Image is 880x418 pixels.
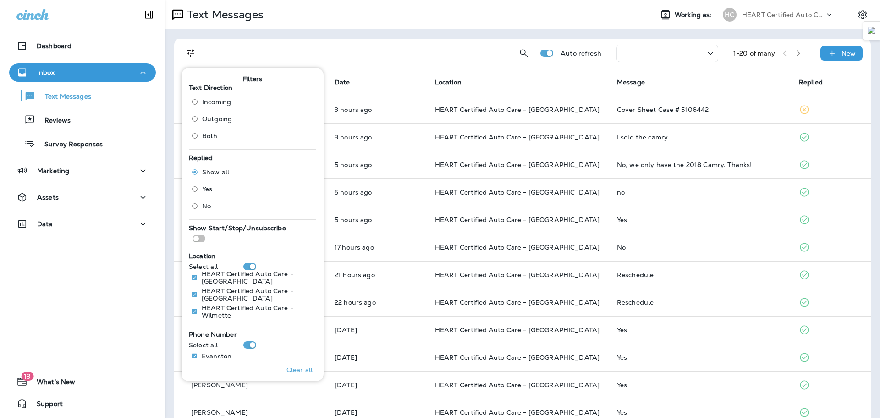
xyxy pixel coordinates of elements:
p: Data [37,220,53,228]
button: Survey Responses [9,134,156,153]
div: No [617,244,784,251]
button: Reviews [9,110,156,129]
button: Clear all [283,358,316,381]
span: Date [335,78,350,86]
span: HEART Certified Auto Care - [GEOGRAPHIC_DATA] [435,161,599,169]
span: Working as: [675,11,714,19]
span: No [202,202,211,210]
span: Show Start/Stop/Unsubscribe [189,224,286,232]
span: Text Direction [189,84,232,92]
p: Text Messages [183,8,264,22]
span: Both [202,132,218,139]
span: Filters [243,75,263,83]
span: Replied [189,154,213,162]
p: New [841,50,856,57]
p: HEART Certified Auto Care - Wilmette [202,304,309,319]
div: Yes [617,354,784,361]
p: Text Messages [36,93,91,101]
p: Select all [189,341,218,349]
p: Dashboard [37,42,71,50]
img: Detect Auto [868,27,876,35]
div: No, we only have the 2018 Camry. Thanks! [617,161,784,168]
div: Reschedule [617,271,784,279]
p: HEART Certified Auto Care [742,11,825,18]
div: Yes [617,326,784,334]
button: Inbox [9,63,156,82]
span: Phone Number [189,330,237,339]
p: Aug 22, 2025 10:54 AM [335,134,420,141]
p: Aug 21, 2025 03:50 PM [335,299,420,306]
p: Marketing [37,167,69,174]
span: Replied [799,78,823,86]
p: Aug 22, 2025 09:08 AM [335,216,420,223]
p: Select all [189,263,218,270]
div: I sold the camry [617,134,784,141]
span: Yes [202,185,212,193]
p: Aug 22, 2025 09:28 AM [335,161,420,168]
p: HEART Certified Auto Care - [GEOGRAPHIC_DATA] [202,287,309,302]
span: HEART Certified Auto Care - [GEOGRAPHIC_DATA] [435,216,599,224]
button: Dashboard [9,37,156,55]
p: Aug 21, 2025 10:30 AM [335,354,420,361]
div: Reschedule [617,299,784,306]
div: Cover Sheet Case # 5106442 [617,106,784,113]
span: HEART Certified Auto Care - [GEOGRAPHIC_DATA] [435,133,599,141]
p: Auto refresh [561,50,601,57]
div: HC [723,8,737,22]
p: Aug 21, 2025 09:59 AM [335,381,420,389]
span: Location [435,78,462,86]
p: Aug 21, 2025 05:16 PM [335,271,420,279]
span: HEART Certified Auto Care - [GEOGRAPHIC_DATA] [435,353,599,362]
div: 1 - 20 of many [733,50,775,57]
span: 19 [21,372,33,381]
span: What's New [27,378,75,389]
button: Collapse Sidebar [136,6,162,24]
button: 19What's New [9,373,156,391]
button: Data [9,215,156,233]
p: Aug 21, 2025 09:25 AM [335,409,420,416]
p: HEART Certified Auto Care - [GEOGRAPHIC_DATA] [202,270,309,285]
button: Marketing [9,162,156,180]
span: Support [27,400,63,411]
p: Assets [37,194,59,201]
div: Yes [617,409,784,416]
p: Evanston [202,352,231,360]
div: no [617,189,784,196]
span: Show all [202,168,229,176]
span: HEART Certified Auto Care - [GEOGRAPHIC_DATA] [435,408,599,417]
button: Search Messages [515,44,533,62]
span: HEART Certified Auto Care - [GEOGRAPHIC_DATA] [435,188,599,196]
span: HEART Certified Auto Care - [GEOGRAPHIC_DATA] [435,298,599,307]
p: Aug 21, 2025 11:01 AM [335,326,420,334]
button: Filters [181,44,200,62]
p: Survey Responses [35,140,103,149]
span: Message [617,78,645,86]
p: Reviews [35,117,71,125]
p: [PERSON_NAME] [191,409,248,416]
span: HEART Certified Auto Care - [GEOGRAPHIC_DATA] [435,381,599,389]
div: Filters [181,62,324,381]
span: HEART Certified Auto Care - [GEOGRAPHIC_DATA] [435,271,599,279]
p: Aug 22, 2025 11:16 AM [335,106,420,113]
p: Aug 21, 2025 08:48 PM [335,244,420,251]
p: [PERSON_NAME] [191,381,248,389]
span: HEART Certified Auto Care - [GEOGRAPHIC_DATA] [435,243,599,251]
div: Yes [617,216,784,223]
span: Location [189,252,215,260]
span: HEART Certified Auto Care - [GEOGRAPHIC_DATA] [435,326,599,334]
span: Outgoing [202,115,232,123]
button: Text Messages [9,86,156,106]
p: Clear all [286,366,313,373]
button: Assets [9,188,156,206]
p: Aug 22, 2025 09:28 AM [335,189,420,196]
p: Inbox [37,69,55,76]
span: Incoming [202,98,231,106]
span: HEART Certified Auto Care - [GEOGRAPHIC_DATA] [435,106,599,114]
div: Yes [617,381,784,389]
button: Support [9,395,156,413]
button: Settings [854,6,871,23]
